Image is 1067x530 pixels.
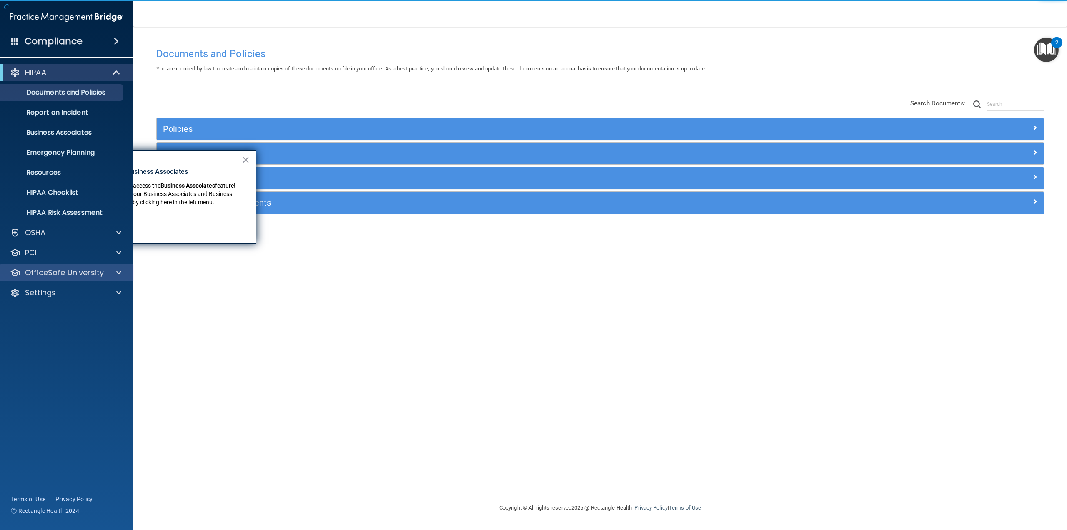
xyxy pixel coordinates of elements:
img: ic-search.3b580494.png [973,100,981,108]
h4: Documents and Policies [156,48,1044,59]
button: Open Resource Center, 2 new notifications [1034,38,1059,62]
span: feature! You can now manage your Business Associates and Business Associate Agreements by clickin... [73,182,237,205]
p: OSHA [25,228,46,238]
h5: Practice Forms and Logs [163,173,816,183]
p: OfficeSafe University [25,268,104,278]
a: Privacy Policy [55,495,93,503]
p: PCI [25,248,37,258]
p: Settings [25,288,56,298]
strong: Business Associates [160,182,215,189]
a: Terms of Use [669,505,701,511]
a: Terms of Use [11,495,45,503]
p: HIPAA Risk Assessment [5,208,119,217]
div: 2 [1055,43,1058,53]
h5: Employee Acknowledgments [163,198,816,207]
span: Search Documents: [910,100,966,107]
p: HIPAA Checklist [5,188,119,197]
button: Close [242,153,250,166]
img: PMB logo [10,9,123,25]
p: Resources [5,168,119,177]
p: New Location for Business Associates [73,167,241,176]
p: Documents and Policies [5,88,119,97]
span: Ⓒ Rectangle Health 2024 [11,507,79,515]
p: Business Associates [5,128,119,137]
h4: Compliance [25,35,83,47]
div: Copyright © All rights reserved 2025 @ Rectangle Health | | [448,495,752,521]
input: Search [987,98,1044,111]
span: You are required by law to create and maintain copies of these documents on file in your office. ... [156,65,706,72]
h5: Privacy Documents [163,149,816,158]
p: HIPAA [25,68,46,78]
a: Privacy Policy [634,505,667,511]
h5: Policies [163,124,816,133]
p: Emergency Planning [5,148,119,157]
p: Report an Incident [5,108,119,117]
